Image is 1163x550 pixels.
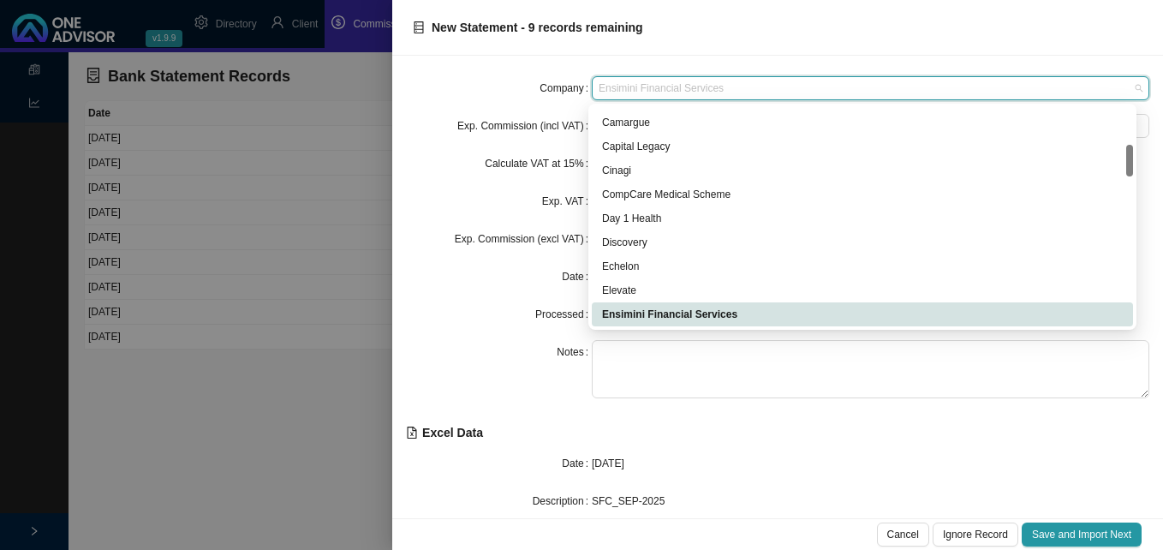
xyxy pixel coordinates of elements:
div: Elevate [592,278,1133,302]
h3: Excel Data [406,412,1149,439]
div: Echelon [602,258,1123,275]
div: Capital Legacy [592,135,1133,158]
label: Notes [557,340,592,364]
div: Day 1 Health [602,210,1123,227]
span: file-excel [406,427,418,439]
span: Ensimini Financial Services [599,77,1142,99]
div: Ensimini Financial Services [592,302,1133,326]
label: Exp. VAT [542,189,592,213]
button: Cancel [877,523,929,547]
span: SFC_SEP-2025 [592,495,665,507]
div: Ensimini Financial Services [602,306,1123,323]
div: Cinagi [602,162,1123,179]
div: Camargue [602,114,1123,131]
span: New Statement - 9 records remaining [432,21,643,34]
div: CompCare Medical Scheme [602,186,1123,203]
label: Exp. Commission (incl VAT) [457,114,592,138]
label: Exp. Commission (excl VAT) [455,227,592,251]
label: Description [533,489,592,513]
button: Ignore Record [933,523,1018,547]
span: Ignore Record [943,526,1008,543]
span: database [413,21,425,33]
div: CompCare Medical Scheme [592,182,1133,206]
span: Save and Import Next [1032,526,1131,543]
div: Capital Legacy [602,138,1123,155]
span: [DATE] [592,457,624,469]
div: Day 1 Health [592,206,1133,230]
div: Discovery [602,234,1123,251]
label: Calculate VAT at 15% [485,152,592,176]
label: Processed [535,302,592,326]
button: Save and Import Next [1022,523,1142,547]
div: Discovery [592,230,1133,254]
label: Date [562,265,592,289]
div: Cinagi [592,158,1133,182]
div: Echelon [592,254,1133,278]
div: Camargue [592,111,1133,135]
span: Cancel [887,526,919,543]
label: Date [562,451,592,475]
div: Elevate [602,282,1123,299]
label: Company [540,76,592,100]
